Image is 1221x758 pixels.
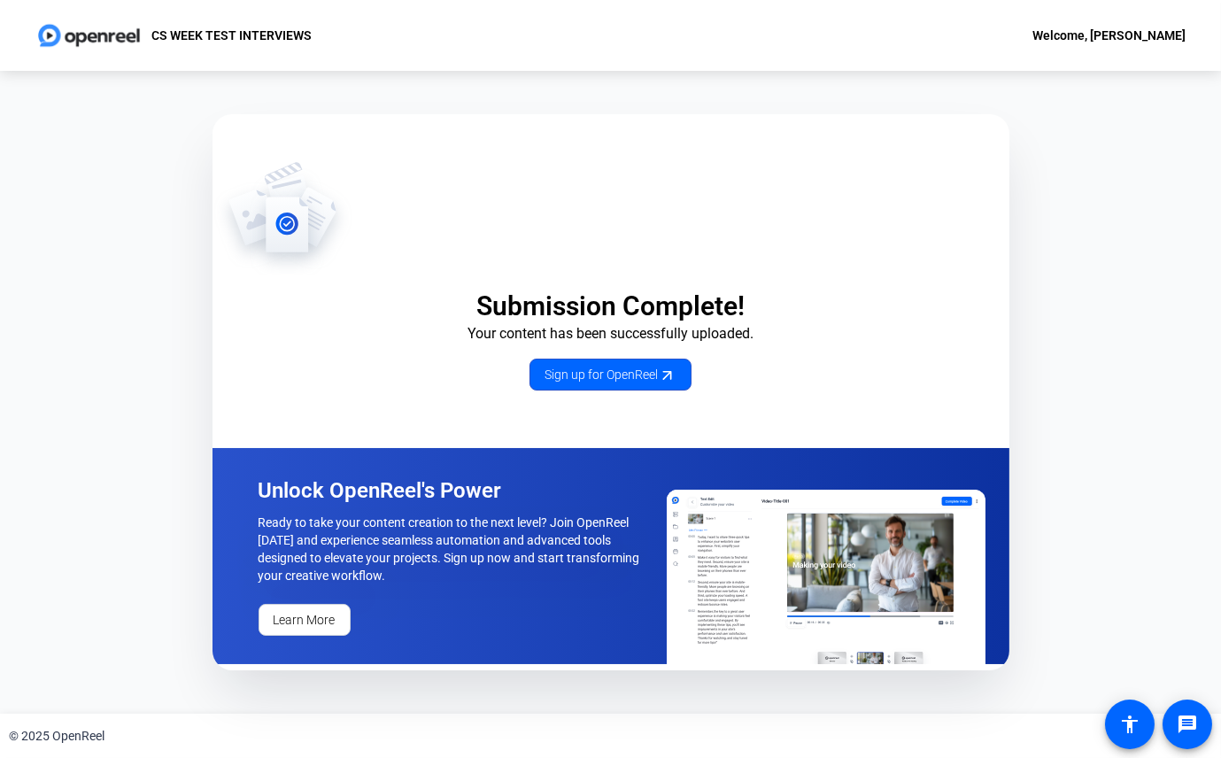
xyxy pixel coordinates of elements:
img: OpenReel [667,490,985,664]
p: Your content has been successfully uploaded. [213,323,1009,344]
img: OpenReel logo [35,18,143,53]
img: OpenReel [213,160,353,275]
div: © 2025 OpenReel [9,727,104,746]
p: Submission Complete! [213,290,1009,323]
a: Sign up for OpenReel [529,359,692,391]
span: Learn More [274,611,336,630]
p: CS WEEK TEST INTERVIEWS [151,25,312,46]
mat-icon: accessibility [1119,714,1140,735]
p: Unlock OpenReel's Power [259,476,646,505]
mat-icon: message [1177,714,1198,735]
a: Learn More [259,604,351,636]
span: Sign up for OpenReel [545,366,676,384]
div: Welcome, [PERSON_NAME] [1032,25,1186,46]
p: Ready to take your content creation to the next level? Join OpenReel [DATE] and experience seamle... [259,514,646,584]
